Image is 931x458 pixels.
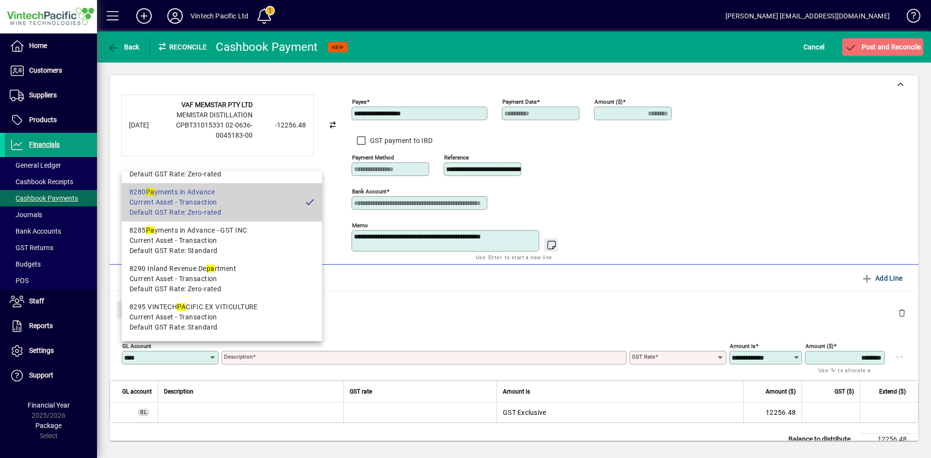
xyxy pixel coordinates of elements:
a: Home [5,34,97,58]
span: Support [29,371,53,379]
a: Budgets [5,256,97,272]
span: NEW [332,44,344,50]
mat-label: Description [224,353,253,360]
span: Reports [29,322,53,330]
mat-label: GST rate [632,353,655,360]
mat-label: Payee [352,98,367,105]
span: Description [164,386,193,397]
span: Home [29,42,47,49]
span: Settings [29,347,54,354]
a: POS [5,272,97,289]
div: Vintech Pacific Ltd [191,8,248,24]
span: GST ($) [835,386,854,397]
a: GST Returns [5,239,97,256]
span: Cashbook Payments [10,194,78,202]
a: Reports [5,314,97,338]
div: Reconcile [150,39,209,55]
mat-label: Bank Account [352,188,386,195]
span: Products [29,116,57,124]
div: -12256.48 [257,120,306,130]
span: Journals [10,211,42,219]
span: Cashbook Receipts [10,178,73,186]
mat-label: Payment Date [502,98,537,105]
span: GST rate [350,386,372,397]
span: GL [140,410,147,415]
span: Customers [29,66,62,74]
span: General Ledger [10,161,61,169]
span: MEMSTAR DISTILLATION CPBT31015331 02-0636-0045183-00 [176,111,253,139]
a: Settings [5,339,97,363]
a: Knowledge Base [899,2,919,33]
button: Post and Reconcile [842,38,923,56]
a: Products [5,108,97,132]
button: Delete [890,301,914,324]
mat-hint: Use '%' to allocate a percentage [819,364,877,385]
span: Budgets [10,260,41,268]
span: Suppliers [29,91,57,99]
a: General Ledger [5,157,97,174]
a: Bank Accounts [5,223,97,239]
button: Back [105,38,142,56]
span: Extend ($) [879,386,906,397]
span: POS [10,277,29,284]
span: Bank Accounts [10,227,61,235]
button: Profile [160,7,191,25]
a: Cashbook Receipts [5,174,97,190]
a: Cashbook Payments [5,190,97,206]
app-page-header-button: Back [97,38,150,56]
span: Staff [29,297,44,305]
app-page-header-button: Close [114,305,152,314]
div: Cashbook Payment [216,39,318,55]
span: Post and Reconcile [845,43,921,51]
span: Financial Year [28,401,70,409]
mat-label: Amount is [730,343,755,349]
td: Balance to distribute [784,434,860,445]
button: Add [128,7,160,25]
label: GST payment to IRD [368,136,433,145]
span: Financials [29,141,60,148]
mat-hint: Use 'Enter' to start a new line [476,252,552,263]
span: GST Returns [10,244,53,252]
span: Back [107,43,140,51]
a: Journals [5,206,97,223]
span: Amount ($) [766,386,796,397]
div: [PERSON_NAME] [EMAIL_ADDRESS][DOMAIN_NAME] [725,8,890,24]
mat-label: Reference [444,154,469,161]
td: GST Exclusive [497,403,743,422]
div: [DATE] [129,120,168,130]
mat-label: Memo [352,222,368,229]
td: 12256.48 [860,434,918,445]
a: Customers [5,59,97,83]
mat-label: Amount ($) [805,343,834,349]
mat-label: Payment method [352,154,394,161]
a: Support [5,363,97,388]
app-page-header-button: Delete [890,308,914,317]
td: 12256.48 [743,403,802,422]
span: GL account [122,386,152,397]
strong: VAF MEMSTAR PTY LTD [181,101,253,109]
a: Suppliers [5,83,97,108]
span: Package [35,422,62,429]
span: Close [121,302,146,318]
a: Staff [5,289,97,314]
button: Close [117,301,150,318]
button: Cancel [801,38,827,56]
span: Amount is [503,386,530,397]
mat-label: Amount ($) [594,98,623,105]
mat-label: GL Account [122,343,151,349]
span: Cancel [803,39,825,55]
